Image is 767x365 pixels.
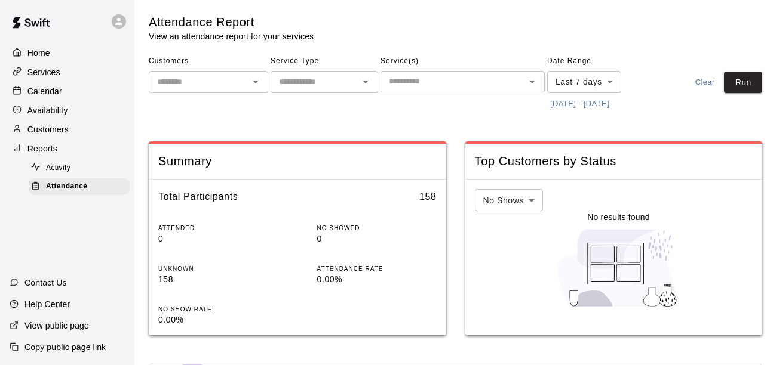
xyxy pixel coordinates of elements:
p: View public page [24,320,89,332]
p: 0.00% [317,273,437,286]
span: Service(s) [381,52,545,71]
a: Services [10,63,125,81]
span: Customers [149,52,268,71]
button: Open [524,73,541,90]
span: Activity [46,162,70,174]
a: Home [10,44,125,62]
p: Services [27,66,60,78]
p: 0.00% [158,314,278,326]
span: Service Type [271,52,378,71]
h5: Attendance Report [149,14,314,30]
p: Contact Us [24,277,67,289]
p: Help Center [24,298,70,310]
span: Attendance [46,181,87,193]
div: Attendance [29,178,130,195]
button: Open [247,73,264,90]
button: Clear [686,72,724,94]
p: 158 [158,273,278,286]
button: [DATE] - [DATE] [547,95,612,113]
p: Availability [27,104,68,116]
span: Top Customers by Status [475,153,753,169]
p: NO SHOW RATE [158,305,278,314]
a: Calendar [10,82,125,100]
p: Customers [27,123,69,135]
div: Last 7 days [547,71,621,93]
h6: Total Participants [158,189,238,205]
a: Activity [29,159,134,177]
p: Copy public page link [24,341,106,353]
p: View an attendance report for your services [149,30,314,42]
p: Home [27,47,50,59]
p: 0 [317,233,437,245]
a: Attendance [29,177,134,196]
span: Date Range [547,52,652,71]
span: Summary [158,153,437,169]
a: Reports [10,140,125,157]
a: Customers [10,120,125,138]
p: ATTENDED [158,224,278,233]
div: No Shows [475,189,543,211]
button: Open [357,73,374,90]
p: Calendar [27,85,62,97]
p: UNKNOWN [158,264,278,273]
button: Run [724,72,762,94]
a: Availability [10,101,125,119]
p: Reports [27,143,57,154]
img: Nothing to see here [551,223,686,313]
h6: 158 [419,189,437,205]
p: 0 [158,233,278,245]
p: ATTENDANCE RATE [317,264,437,273]
p: NO SHOWED [317,224,437,233]
div: Activity [29,160,130,177]
p: No results found [587,211,649,223]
